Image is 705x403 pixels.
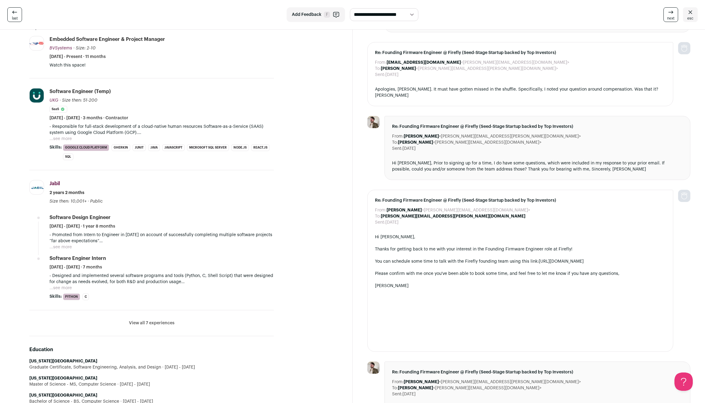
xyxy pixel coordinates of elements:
li: JUnit [133,144,146,151]
li: Gherkin [112,144,130,151]
b: [PERSON_NAME] [387,208,422,212]
li: Node.js [231,144,249,151]
dt: From: [392,379,404,385]
span: 2 years 2 months [50,190,84,196]
b: [PERSON_NAME] [398,386,433,390]
dd: <[PERSON_NAME][EMAIL_ADDRESS][DOMAIN_NAME]> [387,207,530,213]
dd: <[PERSON_NAME][EMAIL_ADDRESS][DOMAIN_NAME]> [398,385,542,391]
iframe: Help Scout Beacon - Open [674,372,693,391]
button: Add Feedback F [287,7,345,22]
dd: <[PERSON_NAME][EMAIL_ADDRESS][DOMAIN_NAME]> [398,139,542,146]
span: Re: Founding Firmware Engineer @ Firefly (Seed-Stage Startup backed by Top Investors) [375,50,666,56]
b: [PERSON_NAME] [381,67,416,71]
dt: To: [392,139,398,146]
span: Add Feedback [292,12,321,18]
span: Jabil [50,181,60,186]
span: · Size then: 51-200 [60,98,97,103]
dd: [DATE] [385,219,398,225]
dd: <[PERSON_NAME][EMAIL_ADDRESS][DOMAIN_NAME]> [387,59,569,66]
dd: [DATE] [402,146,416,152]
span: Re: Founding Firmware Engineer @ Firefly (Seed-Stage Startup backed by Top Investors) [375,197,666,203]
button: ...see more [50,136,72,142]
span: esc [687,16,693,21]
li: JavaScript [162,144,185,151]
span: next [667,16,674,21]
dt: To: [392,385,398,391]
dd: <[PERSON_NAME][EMAIL_ADDRESS][PERSON_NAME][DOMAIN_NAME]> [404,379,581,385]
div: Hi [PERSON_NAME], Prior to signing up for a time, I do have some questions, which were included i... [392,160,683,172]
p: Watch this space! [50,62,274,68]
dt: From: [375,59,387,66]
div: Thanks for getting back to me with your interest in the Founding Firmware Engineer role at Firefly! [375,246,666,252]
dt: To: [375,213,381,219]
span: F [324,12,330,18]
div: Graduate Certificate, Software Engineering, Analysis, and Design [29,364,274,370]
li: React.js [251,144,270,151]
li: Python [63,293,80,300]
span: · Size: 2-10 [73,46,96,50]
img: nopic.png [678,42,690,54]
button: ...see more [50,244,72,250]
dt: To: [375,66,381,72]
b: [PERSON_NAME] [404,380,439,384]
li: Google Cloud Platform [63,144,109,151]
button: ...see more [50,285,72,291]
dt: Sent: [392,391,402,397]
span: Public [90,199,103,203]
dd: [DATE] [402,391,416,397]
button: View all 7 experiences [129,320,174,326]
strong: [US_STATE][GEOGRAPHIC_DATA] [29,376,97,380]
b: [PERSON_NAME][EMAIL_ADDRESS][PERSON_NAME][DOMAIN_NAME] [381,214,525,218]
span: last [12,16,18,21]
div: Software Engineer (Temp) [50,88,111,95]
li: Microsoft SQL Server [187,144,229,151]
dt: From: [392,133,404,139]
span: [DATE] - [DATE] · 7 months [50,264,102,270]
img: 8908cc939c37cdd0e5f508fe50b9aa31ae0e55711c7b18f740782bbd6b6c6587.jpg [30,88,44,103]
span: UKG [50,98,58,103]
span: [DATE] - [DATE] [161,364,195,370]
div: Software Enginer Intern [50,255,106,262]
p: - Responsible for full-stack development of a cloud-native human resources Software-as-a-Service ... [50,124,274,136]
dd: <[PERSON_NAME][EMAIL_ADDRESS][PERSON_NAME][DOMAIN_NAME]> [404,133,581,139]
dd: <[PERSON_NAME][EMAIL_ADDRESS][PERSON_NAME][DOMAIN_NAME]> [381,66,558,72]
b: [PERSON_NAME] [404,134,439,139]
div: [PERSON_NAME] [375,283,666,289]
b: [PERSON_NAME] [398,140,433,145]
li: SQL [63,153,73,160]
strong: [US_STATE][GEOGRAPHIC_DATA] [29,393,97,398]
b: [EMAIL_ADDRESS][DOMAIN_NAME] [387,60,461,65]
img: 8965d351ede903d6789a8ed6c051b55ec87b25e54b4dfcfe3dd05cb6e6036075.jpg [367,362,380,374]
dt: From: [375,207,387,213]
span: [DATE] - [DATE] · 1 year 8 months [50,223,115,229]
div: Please confirm with me once you've been able to book some time, and feel free to let me know if y... [375,271,666,277]
strong: [US_STATE][GEOGRAPHIC_DATA] [29,359,97,363]
div: Embedded Software Engineer & Project Manager [50,36,165,43]
span: Skills: [50,293,62,300]
a: [URL][DOMAIN_NAME] [539,259,584,264]
span: Skills: [50,144,62,150]
span: [DATE] - [DATE] [116,381,150,387]
img: nopic.png [678,190,690,202]
span: Re: Founding Firmware Engineer @ Firefly (Seed-Stage Startup backed by Top Investors) [392,124,683,130]
div: You can schedule some time to talk with the Firefly founding team using this link: [375,258,666,264]
img: 8965d351ede903d6789a8ed6c051b55ec87b25e54b4dfcfe3dd05cb6e6036075.jpg [367,116,380,128]
li: SaaS [50,106,67,113]
a: last [7,7,22,22]
a: next [663,7,678,22]
h2: Education [29,346,274,353]
dt: Sent: [392,146,402,152]
span: Size then: 10,001+ [50,199,86,203]
p: - Designed and implemented several software programs and tools (Python, C, Shell Script) that wer... [50,273,274,285]
dd: [DATE] [385,72,398,78]
div: Hi [PERSON_NAME], [375,234,666,240]
img: 874224eeb8971179952013fc8a25949d1205976015eb948387d43c55c675617a.jpg [30,185,44,189]
span: [DATE] - Present · 11 months [50,54,106,60]
span: [DATE] - [DATE] · 3 months · Contractor [50,115,128,121]
span: Re: Founding Firmware Engineer @ Firefly (Seed-Stage Startup backed by Top Investors) [392,369,683,375]
p: - Promoted from Intern to Engineer in [DATE] on account of successfully completing multiple softw... [50,232,274,244]
div: Master of Science - MS, Computer Science [29,381,274,387]
li: C [83,293,89,300]
span: BVSystems [50,46,72,50]
div: Apologies, [PERSON_NAME]. It must have gotten missed in the shuffle. Specifically, I noted your q... [375,86,666,99]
